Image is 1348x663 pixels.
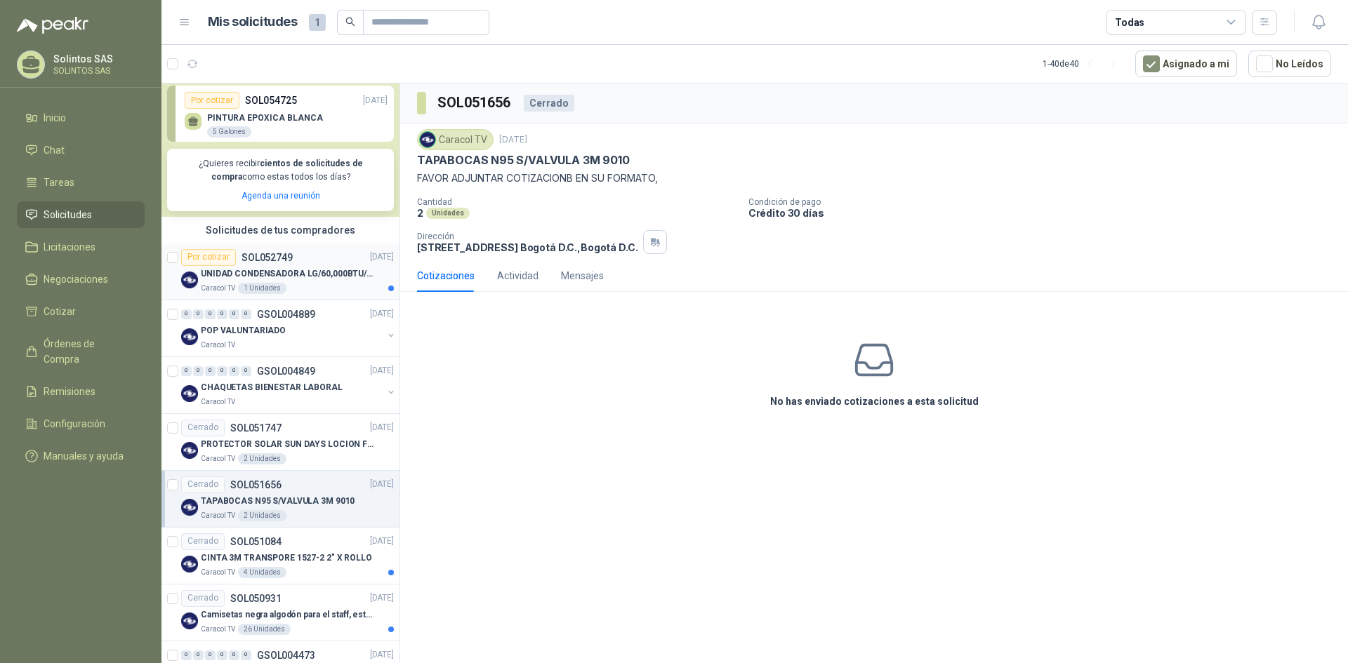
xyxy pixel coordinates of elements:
[201,453,235,464] p: Caracol TV
[417,170,1331,186] p: FAVOR ADJUNTAR COTIZACIONB EN SU FORMATO,
[211,159,363,182] b: cientos de solicitudes de compra
[181,328,198,345] img: Company Logo
[181,366,192,376] div: 0
[193,309,204,319] div: 0
[770,394,979,409] h3: No has enviado cotizaciones a esta solicitud
[561,268,604,283] div: Mensajes
[1043,53,1124,75] div: 1 - 40 de 40
[370,250,394,264] p: [DATE]
[748,207,1342,219] p: Crédito 30 días
[309,14,326,31] span: 1
[417,153,629,168] p: TAPABOCAS N95 S/VALVULA 3M 9010
[238,510,286,521] div: 2 Unidades
[201,551,372,565] p: CINTA 3M TRANSPORE 1527-2 2" X ROLLO
[193,366,204,376] div: 0
[181,556,198,572] img: Company Logo
[230,594,282,603] p: SOL050931
[181,309,192,319] div: 0
[44,272,108,287] span: Negociaciones
[1135,51,1237,77] button: Asignado a mi
[44,239,95,255] span: Licitaciones
[238,453,286,464] div: 2 Unidades
[201,510,235,521] p: Caracol TV
[230,480,282,490] p: SOL051656
[44,416,105,431] span: Configuración
[201,608,376,622] p: Camisetas negra algodón para el staff, estampadas en espalda y frente con el logo
[370,535,394,548] p: [DATE]
[17,105,145,131] a: Inicio
[17,17,88,34] img: Logo peakr
[207,126,251,138] div: 5 Galones
[44,207,92,222] span: Solicitudes
[1115,15,1144,30] div: Todas
[370,307,394,321] p: [DATE]
[420,132,435,147] img: Company Logo
[167,86,394,142] a: Por cotizarSOL054725[DATE] PINTURA EPOXICA BLANCA5 Galones
[17,234,145,260] a: Licitaciones
[44,384,95,399] span: Remisiones
[242,191,320,201] a: Agenda una reunión
[176,157,385,184] p: ¿Quieres recibir como estas todos los días?
[437,92,513,114] h3: SOL051656
[217,309,227,319] div: 0
[17,201,145,228] a: Solicitudes
[201,340,235,351] p: Caracol TV
[201,283,235,294] p: Caracol TV
[229,650,239,660] div: 0
[257,309,315,319] p: GSOL004889
[524,95,574,112] div: Cerrado
[17,330,145,373] a: Órdenes de Compra
[161,414,399,471] a: CerradoSOL051747[DATE] Company LogoPROTECTOR SOLAR SUN DAYS LOCION FPS 50 CAJA X 24 UNCaracol TV2...
[161,584,399,641] a: CerradoSOL050931[DATE] Company LogoCamisetas negra algodón para el staff, estampadas en espalda y...
[17,410,145,437] a: Configuración
[201,624,235,635] p: Caracol TV
[201,267,376,281] p: UNIDAD CONDENSADORA LG/60,000BTU/220V/R410A: I
[417,197,737,207] p: Cantidad
[229,309,239,319] div: 0
[238,567,286,578] div: 4 Unidades
[201,381,343,394] p: CHAQUETAS BIENESTAR LABORAL
[44,175,74,190] span: Tareas
[217,366,227,376] div: 0
[185,92,239,109] div: Por cotizar
[238,283,286,294] div: 1 Unidades
[205,366,216,376] div: 0
[53,67,141,75] p: SOLINTOS SAS
[161,471,399,528] a: CerradoSOL051656[DATE] Company LogoTAPABOCAS N95 S/VALVULA 3M 9010Caracol TV2 Unidades
[201,567,235,578] p: Caracol TV
[181,650,192,660] div: 0
[230,423,282,433] p: SOL051747
[241,650,251,660] div: 0
[181,590,225,607] div: Cerrado
[229,366,239,376] div: 0
[257,366,315,376] p: GSOL004849
[181,476,225,493] div: Cerrado
[181,442,198,459] img: Company Logo
[245,93,297,108] p: SOL054725
[370,421,394,434] p: [DATE]
[241,309,251,319] div: 0
[417,241,637,253] p: [STREET_ADDRESS] Bogotá D.C. , Bogotá D.C.
[53,54,141,64] p: Solintos SAS
[370,648,394,662] p: [DATE]
[17,137,145,163] a: Chat
[161,217,399,243] div: Solicitudes de tus compradores
[161,528,399,584] a: CerradoSOL051084[DATE] Company LogoCINTA 3M TRANSPORE 1527-2 2" X ROLLOCaracol TV4 Unidades
[370,364,394,377] p: [DATE]
[181,533,225,550] div: Cerrado
[426,208,470,219] div: Unidades
[497,268,538,283] div: Actividad
[44,304,76,319] span: Cotizar
[363,94,388,107] p: [DATE]
[201,324,286,337] p: POP VALUNTARIADO
[201,438,376,451] p: PROTECTOR SOLAR SUN DAYS LOCION FPS 50 CAJA X 24 UN
[181,385,198,402] img: Company Logo
[44,142,65,158] span: Chat
[205,650,216,660] div: 0
[205,309,216,319] div: 0
[207,113,323,123] p: PINTURA EPOXICA BLANCA
[345,17,355,27] span: search
[217,650,227,660] div: 0
[417,129,494,150] div: Caracol TV
[17,378,145,405] a: Remisiones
